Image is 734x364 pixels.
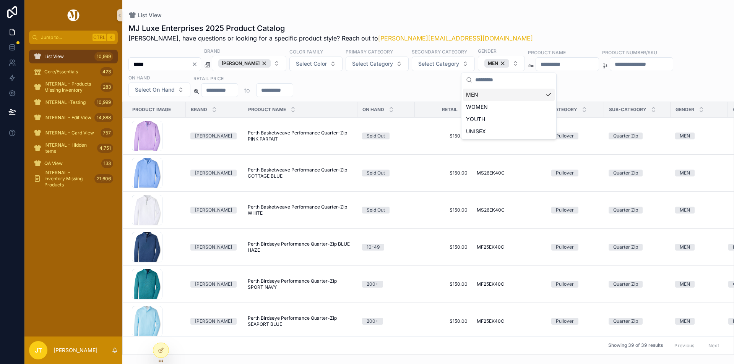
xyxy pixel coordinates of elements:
[29,95,118,109] a: INTERNAL -Testing10,999
[609,107,646,113] span: Sub-Category
[128,83,190,97] button: Select Button
[35,346,42,355] span: JT
[195,207,232,214] div: [PERSON_NAME]
[477,281,542,287] a: MF25EK40C
[419,207,468,213] a: $150.00
[367,170,385,176] div: Sold Out
[613,318,638,325] div: Quarter Zip
[29,80,118,94] a: INTERNAL - Products Missing Inventory283
[100,67,113,76] div: 423
[128,34,533,43] span: [PERSON_NAME], have questions or looking for a specific product style? Reach out to
[195,133,232,139] div: [PERSON_NAME]
[190,170,239,176] a: [PERSON_NAME]
[477,318,504,324] span: MF25EK40C
[29,31,118,44] button: Jump to...CtrlK
[551,281,599,288] a: Pullover
[556,318,574,325] div: Pullover
[551,318,599,325] a: Pullover
[29,111,118,125] a: INTERNAL - Edit View14,888
[608,343,663,349] span: Showing 39 of 39 results
[463,101,555,113] div: WOMEN
[477,207,505,213] span: MS26EK40C
[362,133,410,139] a: Sold Out
[477,281,504,287] span: MF25EK40C
[128,23,533,34] h1: MJ Luxe Enterprises 2025 Product Catalog
[613,244,638,251] div: Quarter Zip
[463,125,555,138] div: UNISEX
[190,207,239,214] a: [PERSON_NAME]
[44,99,86,105] span: INTERNAL -Testing
[248,204,353,216] a: Perth Basketweave Performance Quarter-Zip WHITE
[29,50,118,63] a: List View10,999
[680,281,690,288] div: MEN
[477,244,542,250] a: MF25EK40C
[478,47,497,54] label: Gender
[419,133,468,139] a: $150.00
[556,207,574,214] div: Pullover
[248,241,353,253] span: Perth Birdseye Performance Quarter-Zip BLUE HAZE
[675,318,723,325] a: MEN
[556,170,574,176] div: Pullover
[362,244,410,251] a: 10-49
[190,244,239,251] a: [PERSON_NAME]
[289,57,343,71] button: Select Button
[248,167,353,179] span: Perth Basketweave Performance Quarter-Zip COTTAGE BLUE
[362,107,384,113] span: On Hand
[675,281,723,288] a: MEN
[218,59,271,68] button: Unselect PETER_MILLAR
[675,244,723,251] a: MEN
[556,281,574,288] div: Pullover
[412,57,475,71] button: Select Button
[613,133,638,139] div: Quarter Zip
[551,207,599,214] a: Pullover
[94,52,113,61] div: 10,999
[190,281,239,288] a: [PERSON_NAME]
[135,86,175,94] span: Select On Hand
[346,48,393,55] label: Primary Category
[419,170,468,176] span: $150.00
[362,318,410,325] a: 200+
[362,207,410,214] a: Sold Out
[362,281,410,288] a: 200+
[218,59,271,68] div: [PERSON_NAME]
[29,172,118,186] a: INTERNAL - Inventory Missing Products21,606
[97,144,113,153] div: 4,751
[44,115,91,121] span: INTERNAL - Edit View
[551,133,599,139] a: Pullover
[93,34,106,41] span: Ctrl
[244,86,250,95] p: to
[29,157,118,170] a: QA View133
[248,278,353,290] a: Perth Birdseye Performance Quarter-Zip SPORT NAVY
[41,34,89,40] span: Jump to...
[248,315,353,327] a: Perth Birdseye Performance Quarter-Zip SEAPORT BLUE
[108,34,114,40] span: K
[352,60,393,68] span: Select Category
[613,170,638,176] div: Quarter Zip
[551,170,599,176] a: Pullover
[419,244,468,250] a: $150.00
[675,170,723,176] a: MEN
[94,113,113,122] div: 14,888
[190,318,239,325] a: [PERSON_NAME]
[613,207,638,214] div: Quarter Zip
[442,107,458,113] span: Retail
[477,170,505,176] span: MS26EK40C
[367,133,385,139] div: Sold Out
[418,60,459,68] span: Select Category
[212,56,286,71] button: Select Button
[477,170,542,176] a: MS26EK40C
[362,170,410,176] a: Sold Out
[551,244,599,251] a: Pullover
[44,53,64,60] span: List View
[484,59,509,68] div: MEN
[191,107,207,113] span: Brand
[94,174,113,183] div: 21,606
[461,87,556,139] div: Suggestions
[609,170,666,176] a: Quarter Zip
[477,207,542,213] a: MS26EK40C
[29,65,118,79] a: Core/Essentials423
[195,244,232,251] div: [PERSON_NAME]
[248,130,353,142] span: Perth Basketweave Performance Quarter-Zip PINK PARFAIT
